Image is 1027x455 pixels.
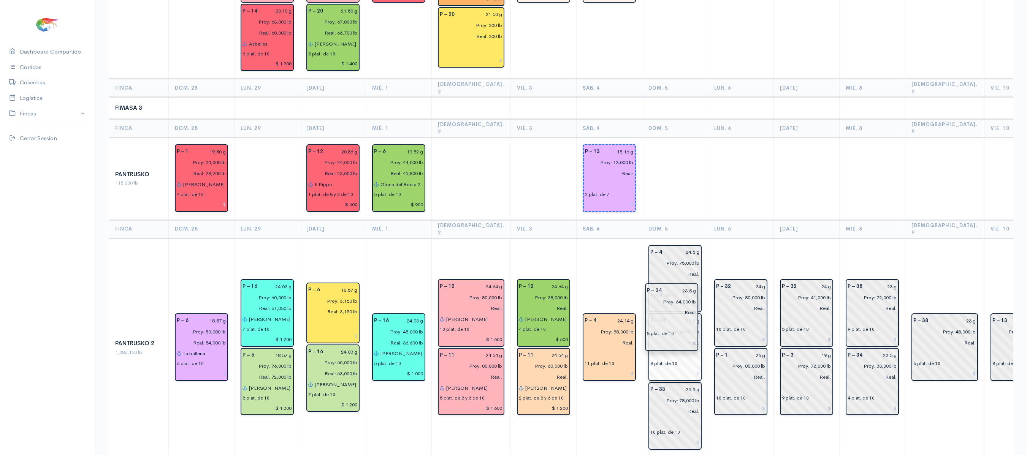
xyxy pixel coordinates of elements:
div: 5 plat. de 10 [374,360,401,367]
input: g [193,315,226,326]
th: [DEMOGRAPHIC_DATA]. 2 [432,119,511,137]
input: estimadas [435,292,502,303]
th: Sáb. 4 [576,220,642,238]
input: estimadas [369,157,423,168]
input: g [262,281,292,292]
input: g [601,315,634,326]
input: pescadas [369,168,423,179]
input: $ [519,403,568,414]
input: $ [440,334,502,345]
div: 8 plat. de 10 [308,51,335,57]
th: Lun. 29 [235,220,300,238]
div: P – 6 [172,315,193,326]
th: Finca [109,220,169,238]
input: pescadas [304,368,358,379]
input: $ [308,330,358,341]
div: 2 plat. de 8 y 6 de 10 [519,395,564,401]
input: $ [782,403,831,414]
div: P – 16 [304,346,328,357]
div: P – 12 [435,281,459,292]
div: Piscina: 1 Peso: 19.50 g Libras Proy: 34,000 lb Libras Reales: 28,200 lb Rendimiento: 82.9% Empac... [175,144,228,212]
input: g [259,350,292,361]
input: $ [242,58,292,70]
th: Lun. 29 [235,79,300,97]
input: $ [716,403,765,414]
input: pescadas [514,371,568,382]
div: Piscina: 12 Peso: 20.56 g Libras Proy: 24,000 lb Libras Reales: 23,000 lb Rendimiento: 95.8% Empa... [306,144,360,212]
th: [DEMOGRAPHIC_DATA]. 2 [432,220,511,238]
input: pescadas [435,303,502,314]
input: g [459,9,502,20]
div: Pantrusko [115,170,162,179]
th: [DATE] [300,220,366,238]
input: g [538,281,568,292]
div: 9 plat. de 10 [650,292,677,299]
input: $ [913,368,976,379]
input: $ [177,368,226,379]
input: g [604,146,634,157]
input: estimadas [304,157,358,168]
div: Piscina: 38 Peso: 23 g Libras Proy: 48,000 lb Empacadora: Sin asignar Plataformas: 6 plat. de 10 [911,313,978,381]
div: Piscina: 32 Peso: 24 g Libras Proy: 80,000 lb Empacadora: Sin asignar Plataformas: 10 plat. de 10 [714,279,767,347]
input: pescadas [172,337,226,348]
div: P – 38 [909,315,933,326]
div: P – 1 [712,350,732,361]
div: Piscina: 13 Tipo: Raleo Peso: 15.16 g Libras Proy: 13,000 lb Empacadora: Songa Plataformas: 2 pla... [583,144,636,212]
div: P – 4 [580,315,601,326]
div: Piscina: 11 Peso: 24.54 g Libras Proy: 60,000 lb Empacadora: Cofimar Gabarra: Ahinoa Plataformas:... [517,348,570,416]
th: [DATE] [773,119,839,137]
th: Mié. 8 [839,119,905,137]
th: Mié. 8 [839,220,905,238]
input: g [328,6,358,17]
input: g [670,315,700,326]
input: $ [716,334,765,345]
div: Piscina: 11 Peso: 24.54 g Libras Proy: 80,000 lb Empacadora: Promarisco Gabarra: Ahinoa Plataform... [438,348,504,416]
th: Dom. 5 [642,220,708,238]
input: pescadas [646,269,700,280]
th: Dom. 5 [642,79,708,97]
div: P – 6 [304,284,325,295]
input: g [867,350,897,361]
div: Piscina: 34 Peso: 23.5 g Libras Proy: 64,000 lb Empacadora: Sin asignar Plataformas: 8 plat. de 10 [648,313,702,381]
input: estimadas [435,20,502,31]
th: Sáb. 4 [576,119,642,137]
input: $ [440,403,502,414]
th: [DATE] [773,220,839,238]
th: Sáb. 4 [576,79,642,97]
input: $ [177,199,226,210]
div: P – 32 [712,281,735,292]
input: pescadas [712,371,765,382]
input: pescadas [238,371,292,382]
div: Piscina: 6 Peso: 18.57 g Libras Proy: 3,150 lb Libras Reales: 3,150 lb Rendimiento: 100.0% Empaca... [306,283,360,343]
input: $ [585,199,634,210]
div: 8 plat. de 10 [242,395,269,401]
input: pescadas [646,337,700,348]
input: $ [519,334,568,345]
div: 2 plat. de 7 [585,191,609,198]
div: 8 plat. de 10 [992,360,1019,367]
input: estimadas [580,326,634,337]
div: 10 plat. de 10 [440,326,469,333]
input: estimadas [777,292,831,303]
input: $ [585,368,634,379]
div: Piscina: 32 Peso: 24 g Libras Proy: 41,000 lb Empacadora: Sin asignar Plataformas: 5 plat. de 10 [780,279,833,347]
input: g [667,247,700,258]
div: P – 14 [238,6,262,17]
div: P – 34 [646,315,670,326]
th: [DATE] [300,119,366,137]
div: P – 16 [369,315,393,326]
div: P – 20 [304,6,328,17]
div: 4 plat. de 10 [177,191,204,198]
div: P – 11 [435,350,459,361]
input: g [867,281,897,292]
input: estimadas [369,326,423,337]
div: 5 plat. de 8 y 6 de 10 [440,395,485,401]
input: estimadas [304,295,358,306]
div: 7 plat. de 10 [242,326,269,333]
div: Piscina: 6 Peso: 18.57 g Libras Proy: 50,000 lb Libras Reales: 54,000 lb Rendimiento: 108.0% Empa... [175,313,228,381]
input: pescadas [843,303,897,314]
div: 1 plat. de 8 y 2 de 10 [308,191,353,198]
input: g [670,384,700,395]
div: P – 32 [777,281,801,292]
div: 4 plat. de 10 [848,395,875,401]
